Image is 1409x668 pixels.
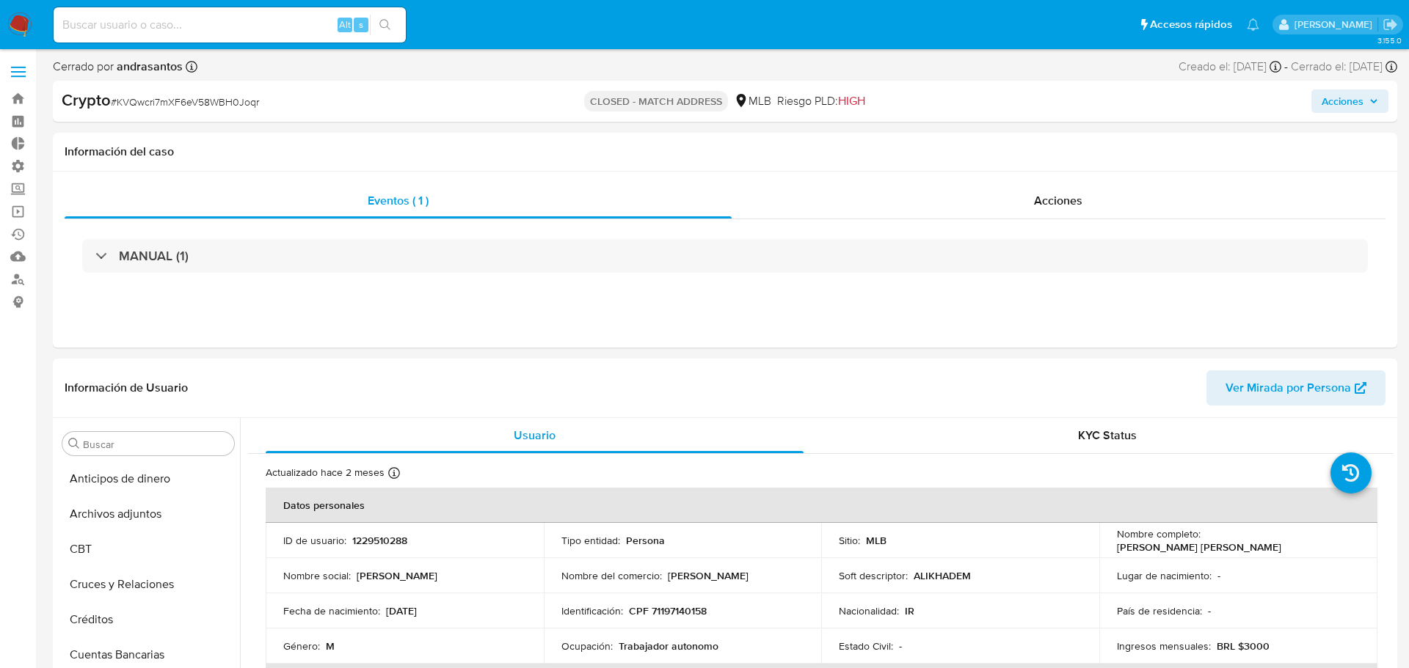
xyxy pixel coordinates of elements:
input: Buscar usuario o caso... [54,15,406,34]
p: Persona [626,534,665,547]
span: HIGH [838,92,865,109]
p: M [326,639,335,653]
span: s [359,18,363,32]
p: Estado Civil : [839,639,893,653]
p: Nombre completo : [1117,527,1201,540]
p: BRL $3000 [1217,639,1270,653]
div: Creado el: [DATE] [1179,59,1281,75]
button: search-icon [370,15,400,35]
span: Riesgo PLD: [777,93,865,109]
p: País de residencia : [1117,604,1202,617]
p: 1229510288 [352,534,407,547]
span: Cerrado por [53,59,183,75]
span: Ver Mirada por Persona [1226,370,1351,405]
h1: Información del caso [65,144,1386,159]
span: Alt [339,18,351,32]
p: Género : [283,639,320,653]
a: Salir [1383,17,1398,32]
p: Lugar de nacimiento : [1117,569,1212,582]
p: Soft descriptor : [839,569,908,582]
p: ID de usuario : [283,534,346,547]
button: Cruces y Relaciones [57,567,240,602]
p: [PERSON_NAME] [PERSON_NAME] [1117,540,1281,554]
p: Trabajador autonomo [619,639,718,653]
span: - [1284,59,1288,75]
h3: MANUAL (1) [119,248,189,264]
h1: Información de Usuario [65,381,188,395]
p: IR [905,604,914,617]
p: Fecha de nacimiento : [283,604,380,617]
button: Acciones [1311,89,1388,113]
p: Nombre social : [283,569,351,582]
span: Acciones [1034,192,1082,209]
p: [DATE] [386,604,417,617]
button: Buscar [68,438,80,449]
a: Notificaciones [1247,18,1259,31]
p: nicolas.tyrkiel@mercadolibre.com [1295,18,1377,32]
span: Accesos rápidos [1150,17,1232,32]
button: Créditos [57,602,240,637]
b: andrasantos [114,58,183,75]
span: # KVQwcri7mXF6eV58WBH0Joqr [111,95,259,109]
b: Crypto [62,88,111,111]
p: Ocupación : [561,639,613,653]
button: Anticipos de dinero [57,461,240,496]
p: CPF 71197140158 [629,604,707,617]
p: Nacionalidad : [839,604,899,617]
p: - [1208,604,1211,617]
p: ALIKHADEM [914,569,971,582]
span: Acciones [1322,89,1364,113]
input: Buscar [83,438,228,451]
div: MANUAL (1) [82,239,1368,273]
p: - [1217,569,1220,582]
p: MLB [866,534,886,547]
span: Usuario [514,427,556,444]
p: [PERSON_NAME] [357,569,437,582]
p: Identificación : [561,604,623,617]
button: CBT [57,532,240,567]
p: [PERSON_NAME] [668,569,749,582]
div: Cerrado el: [DATE] [1291,59,1397,75]
span: KYC Status [1078,427,1137,444]
p: Ingresos mensuales : [1117,639,1211,653]
p: Sitio : [839,534,860,547]
th: Datos personales [266,488,1377,523]
p: Nombre del comercio : [561,569,662,582]
span: Eventos ( 1 ) [368,192,429,209]
button: Ver Mirada por Persona [1206,370,1386,405]
button: Archivos adjuntos [57,496,240,532]
div: MLB [734,93,771,109]
p: Actualizado hace 2 meses [266,466,385,480]
p: - [899,639,902,653]
p: Tipo entidad : [561,534,620,547]
p: CLOSED - MATCH ADDRESS [584,91,728,111]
